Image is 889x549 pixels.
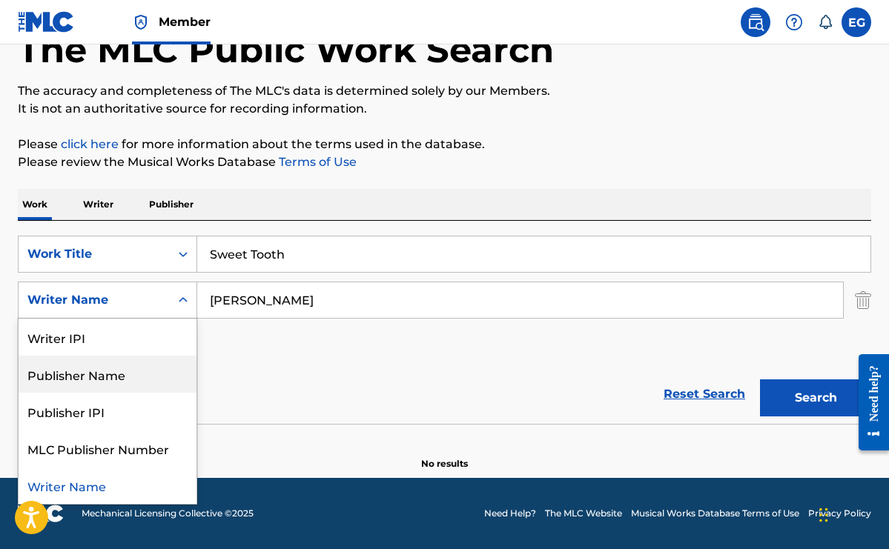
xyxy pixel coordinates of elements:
img: help [785,13,803,31]
div: Help [779,7,809,37]
img: logo [18,505,64,522]
a: Public Search [741,7,770,37]
img: Delete Criterion [855,282,871,319]
div: Work Title [27,245,161,263]
iframe: Resource Center [847,341,889,463]
iframe: Chat Widget [815,478,889,549]
a: click here [61,137,119,151]
a: The MLC Website [545,507,622,520]
div: Writer IPI [19,319,196,356]
div: Notifications [818,15,833,30]
p: It is not an authoritative source for recording information. [18,100,871,118]
p: Please for more information about the terms used in the database. [18,136,871,153]
a: Privacy Policy [808,507,871,520]
div: User Menu [842,7,871,37]
p: Please review the Musical Works Database [18,153,871,171]
div: MLC Publisher Number [19,430,196,467]
div: Publisher Name [19,356,196,393]
a: Terms of Use [276,155,357,169]
a: Musical Works Database Terms of Use [631,507,799,520]
h1: The MLC Public Work Search [18,27,554,72]
img: MLC Logo [18,11,75,33]
img: search [747,13,764,31]
div: Publisher IPI [19,393,196,430]
p: Writer [79,189,118,220]
a: Reset Search [656,378,753,410]
div: Writer Name [19,467,196,504]
p: The accuracy and completeness of The MLC's data is determined solely by our Members. [18,82,871,100]
div: Writer Name [27,291,161,309]
p: Publisher [145,189,198,220]
span: Mechanical Licensing Collective © 2025 [82,507,254,520]
form: Search Form [18,236,871,424]
img: Top Rightsholder [132,13,150,31]
p: No results [421,439,468,470]
div: Drag [819,493,828,537]
button: Search [760,379,871,416]
span: Member [159,13,211,30]
a: Need Help? [484,507,536,520]
p: Work [18,189,52,220]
